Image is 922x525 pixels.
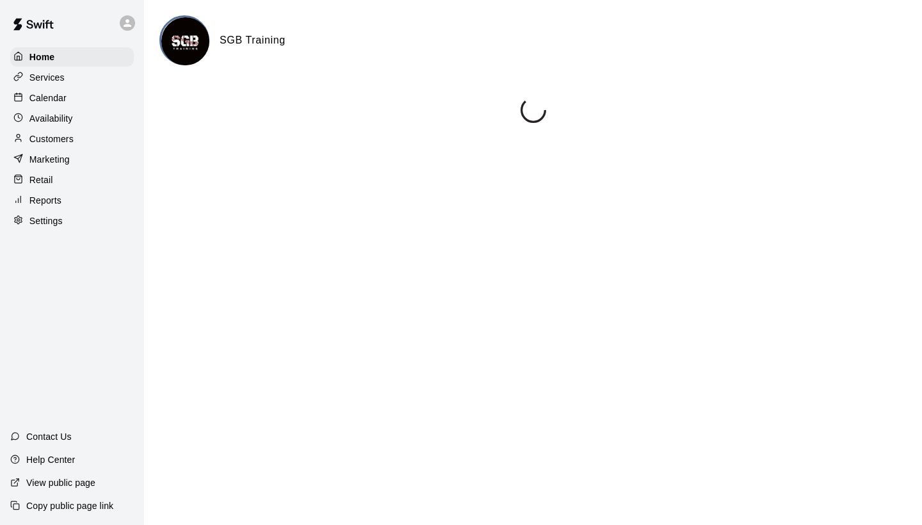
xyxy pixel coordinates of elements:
[10,47,134,67] a: Home
[29,214,63,227] p: Settings
[161,17,209,65] img: SGB Training logo
[26,499,113,512] p: Copy public page link
[10,150,134,169] a: Marketing
[29,51,55,63] p: Home
[29,194,61,207] p: Reports
[29,153,70,166] p: Marketing
[29,174,53,186] p: Retail
[29,112,73,125] p: Availability
[29,92,67,104] p: Calendar
[10,191,134,210] a: Reports
[10,129,134,149] a: Customers
[26,430,72,443] p: Contact Us
[26,453,75,466] p: Help Center
[10,170,134,190] a: Retail
[10,88,134,108] a: Calendar
[29,133,74,145] p: Customers
[10,211,134,230] a: Settings
[26,476,95,489] p: View public page
[220,32,286,49] h6: SGB Training
[10,109,134,128] a: Availability
[29,71,65,84] p: Services
[10,68,134,87] a: Services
